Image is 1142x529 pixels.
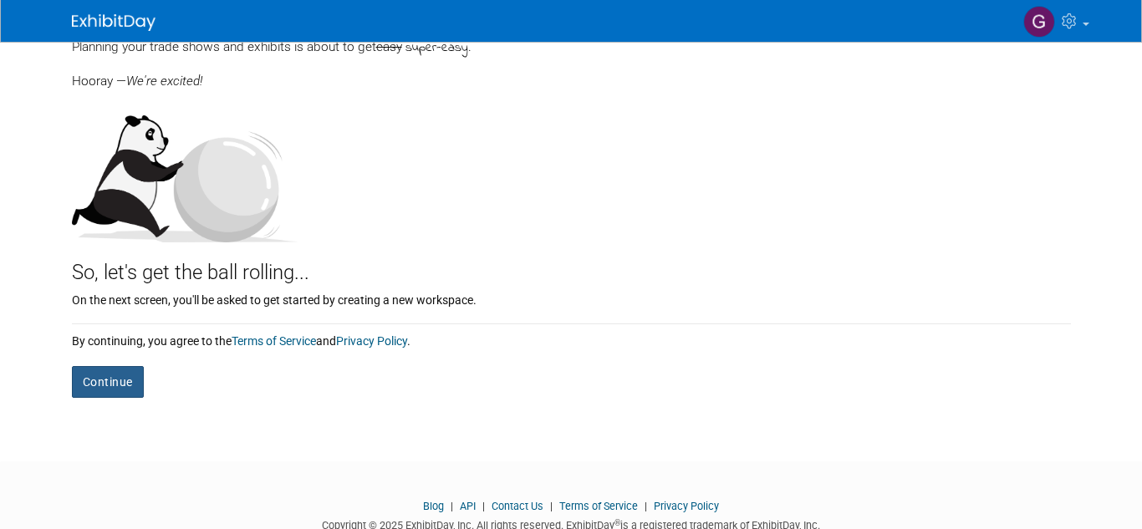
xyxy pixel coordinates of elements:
[423,500,444,512] a: Blog
[640,500,651,512] span: |
[478,500,489,512] span: |
[72,366,144,398] button: Continue
[72,287,1071,308] div: On the next screen, you'll be asked to get started by creating a new workspace.
[232,334,316,348] a: Terms of Service
[446,500,457,512] span: |
[492,500,543,512] a: Contact Us
[126,74,202,89] span: We're excited!
[460,500,476,512] a: API
[72,38,1071,58] div: Planning your trade shows and exhibits is about to get .
[1023,6,1055,38] img: Gemma Malcolm
[336,334,407,348] a: Privacy Policy
[72,99,298,242] img: Let's get the ball rolling
[405,38,468,58] span: super-easy
[72,58,1071,90] div: Hooray —
[546,500,557,512] span: |
[376,39,402,54] span: easy
[614,518,620,527] sup: ®
[72,14,155,31] img: ExhibitDay
[559,500,638,512] a: Terms of Service
[654,500,719,512] a: Privacy Policy
[72,242,1071,287] div: So, let's get the ball rolling...
[72,324,1071,349] div: By continuing, you agree to the and .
